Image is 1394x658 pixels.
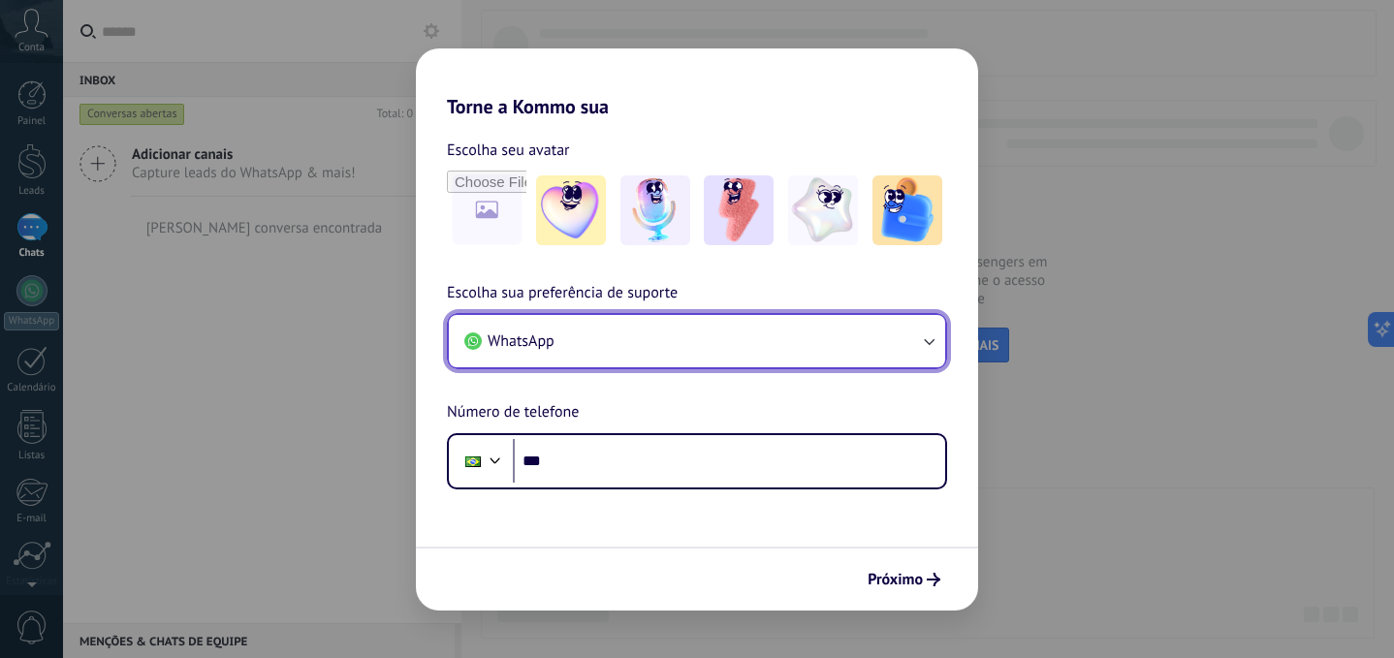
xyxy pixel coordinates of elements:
img: -5.jpeg [872,175,942,245]
div: Brazil: + 55 [455,441,491,482]
img: -2.jpeg [620,175,690,245]
img: -1.jpeg [536,175,606,245]
img: -4.jpeg [788,175,858,245]
button: Próximo [859,563,949,596]
span: Próximo [868,573,923,586]
img: -3.jpeg [704,175,774,245]
span: Escolha seu avatar [447,138,570,163]
button: WhatsApp [449,315,945,367]
span: Número de telefone [447,400,579,425]
h2: Torne a Kommo sua [416,48,978,118]
span: Escolha sua preferência de suporte [447,281,678,306]
span: WhatsApp [488,331,554,351]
